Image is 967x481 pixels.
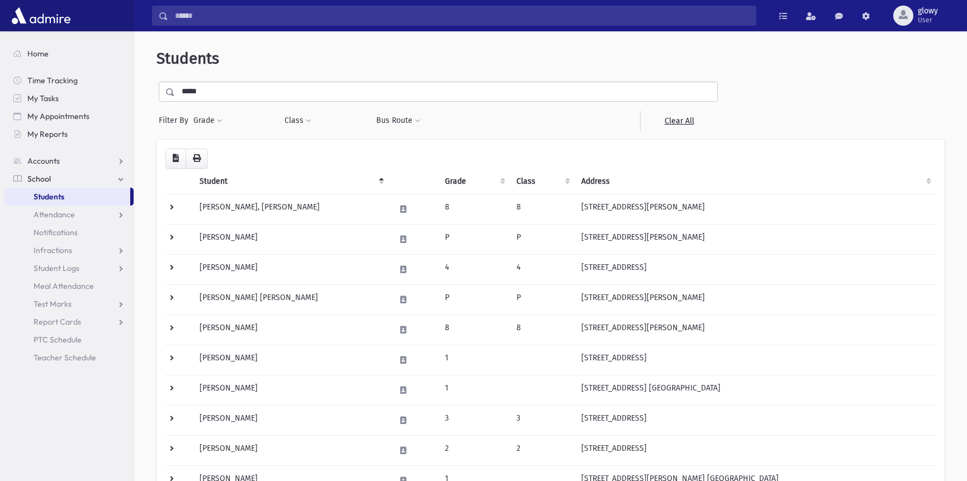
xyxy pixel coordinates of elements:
[168,6,756,26] input: Search
[640,111,718,131] a: Clear All
[438,194,510,224] td: 8
[9,4,73,27] img: AdmirePro
[4,72,134,89] a: Time Tracking
[4,170,134,188] a: School
[575,224,936,254] td: [STREET_ADDRESS][PERSON_NAME]
[27,156,60,166] span: Accounts
[27,49,49,59] span: Home
[510,194,575,224] td: 8
[165,149,186,169] button: CSV
[4,89,134,107] a: My Tasks
[438,254,510,284] td: 4
[575,435,936,465] td: [STREET_ADDRESS]
[575,169,936,194] th: Address: activate to sort column ascending
[438,405,510,435] td: 3
[510,405,575,435] td: 3
[34,353,96,363] span: Teacher Schedule
[575,345,936,375] td: [STREET_ADDRESS]
[438,284,510,315] td: P
[193,345,388,375] td: [PERSON_NAME]
[438,345,510,375] td: 1
[27,174,51,184] span: School
[4,125,134,143] a: My Reports
[918,16,938,25] span: User
[4,331,134,349] a: PTC Schedule
[510,284,575,315] td: P
[193,405,388,435] td: [PERSON_NAME]
[34,192,64,202] span: Students
[34,263,79,273] span: Student Logs
[34,317,81,327] span: Report Cards
[193,375,388,405] td: [PERSON_NAME]
[510,315,575,345] td: 8
[27,75,78,85] span: Time Tracking
[438,315,510,345] td: 8
[575,315,936,345] td: [STREET_ADDRESS][PERSON_NAME]
[186,149,208,169] button: Print
[34,335,82,345] span: PTC Schedule
[510,254,575,284] td: 4
[918,7,938,16] span: glowy
[376,111,421,131] button: Bus Route
[4,188,130,206] a: Students
[193,169,388,194] th: Student: activate to sort column descending
[438,224,510,254] td: P
[575,194,936,224] td: [STREET_ADDRESS][PERSON_NAME]
[4,259,134,277] a: Student Logs
[27,111,89,121] span: My Appointments
[438,169,510,194] th: Grade: activate to sort column ascending
[34,299,72,309] span: Test Marks
[510,224,575,254] td: P
[193,194,388,224] td: [PERSON_NAME], [PERSON_NAME]
[193,435,388,465] td: [PERSON_NAME]
[4,223,134,241] a: Notifications
[4,349,134,366] a: Teacher Schedule
[575,284,936,315] td: [STREET_ADDRESS][PERSON_NAME]
[27,129,68,139] span: My Reports
[193,315,388,345] td: [PERSON_NAME]
[4,241,134,259] a: Infractions
[34,281,94,291] span: Meal Attendance
[193,254,388,284] td: [PERSON_NAME]
[575,405,936,435] td: [STREET_ADDRESS]
[575,375,936,405] td: [STREET_ADDRESS] [GEOGRAPHIC_DATA]
[4,295,134,313] a: Test Marks
[34,209,75,220] span: Attendance
[34,227,78,237] span: Notifications
[157,49,219,68] span: Students
[4,152,134,170] a: Accounts
[34,245,72,255] span: Infractions
[510,169,575,194] th: Class: activate to sort column ascending
[4,107,134,125] a: My Appointments
[284,111,312,131] button: Class
[575,254,936,284] td: [STREET_ADDRESS]
[193,111,223,131] button: Grade
[159,115,193,126] span: Filter By
[438,375,510,405] td: 1
[4,313,134,331] a: Report Cards
[4,206,134,223] a: Attendance
[4,277,134,295] a: Meal Attendance
[27,93,59,103] span: My Tasks
[193,224,388,254] td: [PERSON_NAME]
[193,284,388,315] td: [PERSON_NAME] [PERSON_NAME]
[4,45,134,63] a: Home
[510,435,575,465] td: 2
[438,435,510,465] td: 2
